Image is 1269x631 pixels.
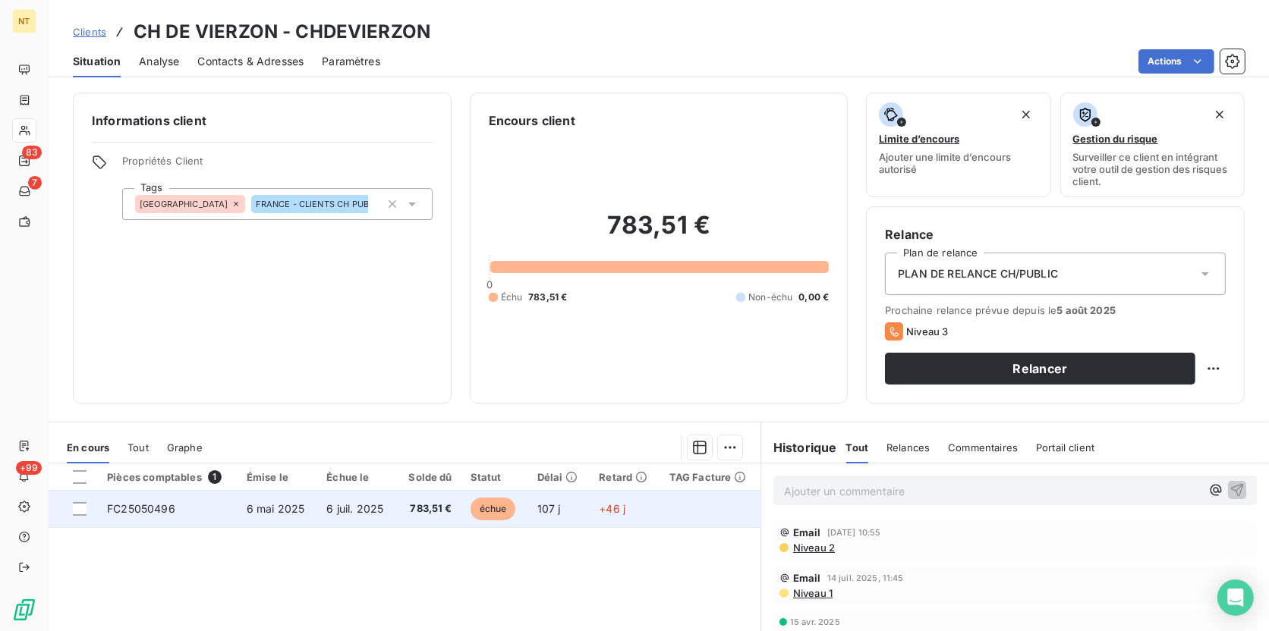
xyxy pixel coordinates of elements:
span: [GEOGRAPHIC_DATA] [140,199,228,209]
span: Limite d’encours [879,133,959,145]
h6: Relance [885,225,1226,243]
div: Échue le [326,471,387,483]
span: Tout [846,441,869,454]
span: 783,51 € [528,290,567,304]
span: Contacts & Adresses [197,54,304,69]
span: +99 [16,461,42,475]
a: 7 [12,179,36,203]
h6: Informations client [92,111,433,130]
span: Ajouter une limite d’encours autorisé [879,151,1038,175]
span: Tout [128,441,149,454]
div: Statut [471,471,519,483]
div: TAG Facture [669,471,751,483]
button: Relancer [885,353,1195,385]
div: Solde dû [405,471,452,483]
span: Commentaires [948,441,1018,454]
div: Retard [599,471,650,483]
span: Prochaine relance prévue depuis le [885,304,1226,316]
div: Délai [537,471,581,483]
a: 83 [12,149,36,173]
div: NT [12,9,36,33]
span: 7 [28,176,42,190]
h2: 783,51 € [489,210,830,256]
span: Surveiller ce client en intégrant votre outil de gestion des risques client. [1073,151,1232,187]
span: Échu [501,290,523,304]
button: Gestion du risqueSurveiller ce client en intégrant votre outil de gestion des risques client. [1060,93,1245,197]
span: Propriétés Client [122,155,433,176]
input: Ajouter une valeur [368,197,380,211]
img: Logo LeanPay [12,598,36,622]
span: 6 mai 2025 [247,502,305,515]
div: Open Intercom Messenger [1217,579,1254,616]
span: 83 [22,146,42,159]
span: 0,00 € [798,290,829,304]
span: Email [793,526,821,538]
span: 0 [487,278,493,290]
span: Niveau 1 [792,587,833,599]
span: [DATE] 10:55 [827,528,881,537]
span: Analyse [139,54,179,69]
span: FC25050496 [107,502,175,515]
span: Non-échu [748,290,792,304]
div: Émise le [247,471,309,483]
span: PLAN DE RELANCE CH/PUBLIC [898,266,1058,281]
span: 1 [208,470,222,484]
div: Pièces comptables [107,470,228,484]
span: Paramètres [322,54,380,69]
h6: Historique [761,438,837,457]
span: Niveau 3 [906,325,948,337]
span: Graphe [167,441,203,454]
span: 15 avr. 2025 [790,617,840,626]
span: 783,51 € [405,501,452,516]
span: Niveau 2 [792,542,835,554]
span: +46 j [599,502,625,515]
span: échue [471,498,516,520]
h3: CH DE VIERZON - CHDEVIERZON [134,18,430,46]
span: Portail client [1036,441,1094,454]
span: FRANCE - CLIENTS CH PUBLICS [256,199,388,209]
span: Email [793,572,821,584]
a: Clients [73,24,106,39]
span: En cours [67,441,109,454]
span: 6 juil. 2025 [326,502,383,515]
button: Actions [1138,49,1214,74]
span: Clients [73,26,106,38]
span: Gestion du risque [1073,133,1158,145]
span: 5 août 2025 [1056,304,1116,316]
button: Limite d’encoursAjouter une limite d’encours autorisé [866,93,1050,197]
span: Relances [886,441,930,454]
h6: Encours client [489,111,575,130]
span: Situation [73,54,121,69]
span: 14 juil. 2025, 11:45 [827,573,904,582]
span: 107 j [537,502,561,515]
